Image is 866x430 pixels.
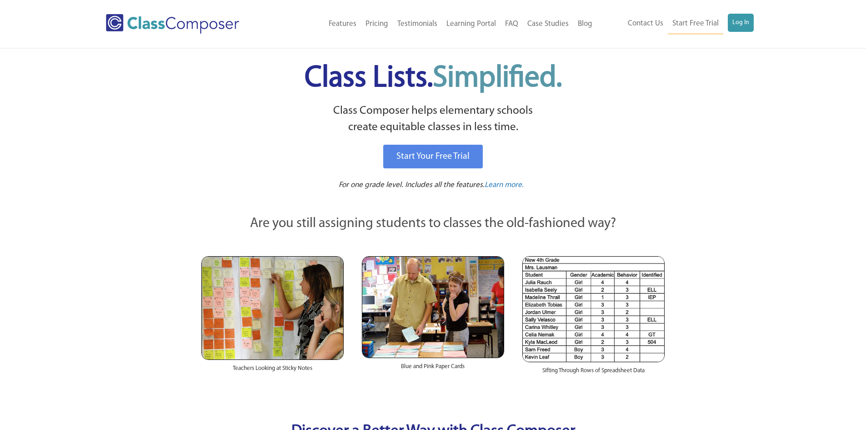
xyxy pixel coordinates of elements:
a: Learning Portal [442,14,501,34]
a: Learn more. [485,180,524,191]
span: Learn more. [485,181,524,189]
nav: Header Menu [597,14,754,34]
nav: Header Menu [276,14,597,34]
a: Case Studies [523,14,573,34]
div: Blue and Pink Paper Cards [362,358,504,380]
img: Class Composer [106,14,239,34]
a: Contact Us [623,14,668,34]
span: For one grade level. Includes all the features. [339,181,485,189]
img: Blue and Pink Paper Cards [362,256,504,358]
a: Features [324,14,361,34]
span: Class Lists. [305,64,562,93]
a: Testimonials [393,14,442,34]
span: Simplified. [433,64,562,93]
p: Class Composer helps elementary schools create equitable classes in less time. [200,103,666,136]
img: Spreadsheets [522,256,665,362]
a: Log In [728,14,754,32]
span: Start Your Free Trial [396,152,470,161]
p: Are you still assigning students to classes the old-fashioned way? [201,214,665,234]
a: Blog [573,14,597,34]
a: Start Your Free Trial [383,145,483,168]
div: Teachers Looking at Sticky Notes [201,360,344,382]
div: Sifting Through Rows of Spreadsheet Data [522,362,665,384]
a: FAQ [501,14,523,34]
img: Teachers Looking at Sticky Notes [201,256,344,360]
a: Start Free Trial [668,14,723,34]
a: Pricing [361,14,393,34]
